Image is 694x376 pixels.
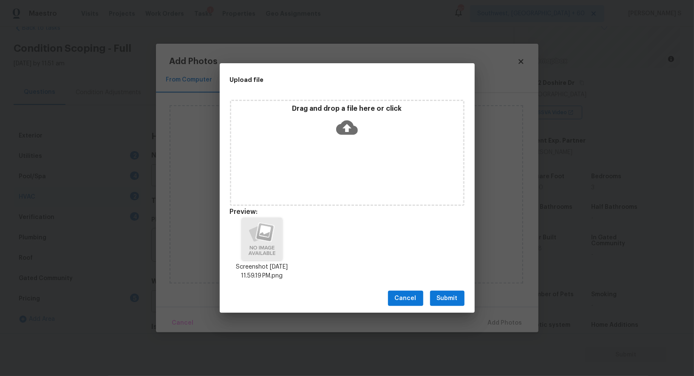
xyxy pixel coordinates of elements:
[242,218,282,260] img: h91OBf61q4PEwAAAABJRU5ErkJggg==
[437,293,458,304] span: Submit
[230,75,426,84] h2: Upload file
[395,293,416,304] span: Cancel
[388,291,423,306] button: Cancel
[230,263,295,281] p: Screenshot [DATE] 11.59.19 PM.png
[430,291,465,306] button: Submit
[231,104,463,113] p: Drag and drop a file here or click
